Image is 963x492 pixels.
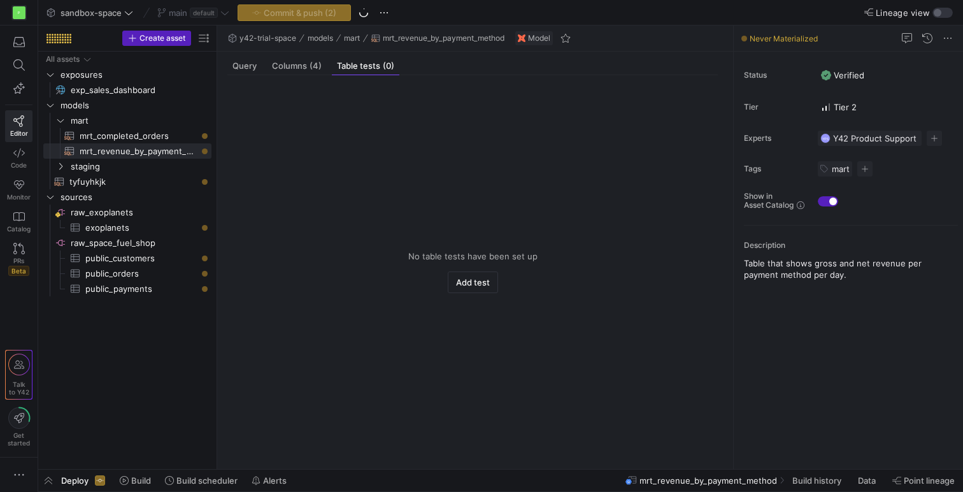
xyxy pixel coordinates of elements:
[85,221,197,235] span: exoplanets​​​​​​​​​
[13,6,25,19] div: P
[43,220,211,235] a: exoplanets​​​​​​​​​
[61,190,210,205] span: sources
[6,351,32,399] a: Talkto Y42
[818,99,860,115] button: Tier 2 - ImportantTier 2
[5,238,32,281] a: PRsBeta
[139,34,185,43] span: Create asset
[71,113,210,128] span: mart
[5,402,32,452] button: Getstarted
[821,102,857,112] span: Tier 2
[448,271,498,293] button: Add test
[43,82,211,98] div: Press SPACE to select this row.
[43,266,211,281] a: public_orders​​​​​​​​​
[518,34,525,42] img: undefined
[263,475,287,486] span: Alerts
[43,281,211,296] div: Press SPACE to select this row.
[61,98,210,113] span: models
[43,67,211,82] div: Press SPACE to select this row.
[744,103,808,112] span: Tier
[43,4,136,21] button: sandbox-space
[744,71,808,80] span: Status
[43,235,211,250] a: raw_space_fuel_shop​​​​​​​​
[69,175,197,189] span: tyfuyhkjk​​​​​​​​​​
[852,470,884,491] button: Data
[43,174,211,189] div: Press SPACE to select this row.
[456,277,490,287] span: Add test
[833,133,917,143] span: Y42 Product Support
[11,161,27,169] span: Code
[528,34,550,43] span: Model
[744,164,808,173] span: Tags
[5,206,32,238] a: Catalog
[304,31,336,46] button: models
[858,475,876,486] span: Data
[114,470,157,491] button: Build
[639,475,777,486] span: mrt_revenue_by_payment_method
[71,205,210,220] span: raw_exoplanets​​​​​​​​
[43,82,211,98] a: exp_sales_dashboard​​​​​
[5,142,32,174] a: Code
[308,34,333,43] span: models
[820,133,831,143] div: YPS
[792,475,841,486] span: Build history
[821,70,831,80] img: Verified
[43,143,211,159] a: mrt_revenue_by_payment_method​​​​​​​​​​
[9,380,29,396] span: Talk to Y42
[8,431,30,447] span: Get started
[43,250,211,266] a: public_customers​​​​​​​​​
[85,282,197,296] span: public_payments​​​​​​​​​
[7,225,31,233] span: Catalog
[341,31,363,46] button: mart
[43,52,211,67] div: Press SPACE to select this row.
[232,62,257,70] span: Query
[744,192,794,210] span: Show in Asset Catalog
[43,235,211,250] div: Press SPACE to select this row.
[5,2,32,24] a: P
[876,8,930,18] span: Lineage view
[43,205,211,220] a: raw_exoplanets​​​​​​​​
[13,257,24,264] span: PRs
[744,257,958,280] p: Table that shows gross and net revenue per payment method per day.
[383,62,394,70] span: (0)
[122,31,191,46] button: Create asset
[8,266,29,276] span: Beta
[43,189,211,205] div: Press SPACE to select this row.
[43,174,211,189] a: tyfuyhkjk​​​​​​​​​​
[43,113,211,128] div: Press SPACE to select this row.
[85,266,197,281] span: public_orders​​​​​​​​​
[818,67,867,83] button: VerifiedVerified
[5,174,32,206] a: Monitor
[85,251,197,266] span: public_customers​​​​​​​​​
[337,62,394,70] span: Table tests
[176,475,238,486] span: Build scheduler
[821,70,864,80] span: Verified
[383,34,504,43] span: mrt_revenue_by_payment_method
[71,236,210,250] span: raw_space_fuel_shop​​​​​​​​
[246,470,292,491] button: Alerts
[43,98,211,113] div: Press SPACE to select this row.
[744,241,958,250] p: Description
[310,62,322,70] span: (4)
[43,220,211,235] div: Press SPACE to select this row.
[832,164,850,174] span: mart
[71,83,197,98] span: exp_sales_dashboard​​​​​
[61,475,89,486] span: Deploy
[239,34,296,43] span: y42-trial-space
[43,266,211,281] div: Press SPACE to select this row.
[344,34,360,43] span: mart
[43,159,211,174] div: Press SPACE to select this row.
[71,159,210,174] span: staging
[225,31,299,46] button: y42-trial-space
[43,281,211,296] a: public_payments​​​​​​​​​
[43,128,211,143] div: Press SPACE to select this row.
[80,144,197,159] span: mrt_revenue_by_payment_method​​​​​​​​​​
[10,129,28,137] span: Editor
[821,102,831,112] img: Tier 2 - Important
[787,470,850,491] button: Build history
[131,475,151,486] span: Build
[43,250,211,266] div: Press SPACE to select this row.
[368,31,508,46] button: mrt_revenue_by_payment_method
[5,110,32,142] a: Editor
[7,193,31,201] span: Monitor
[43,205,211,220] div: Press SPACE to select this row.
